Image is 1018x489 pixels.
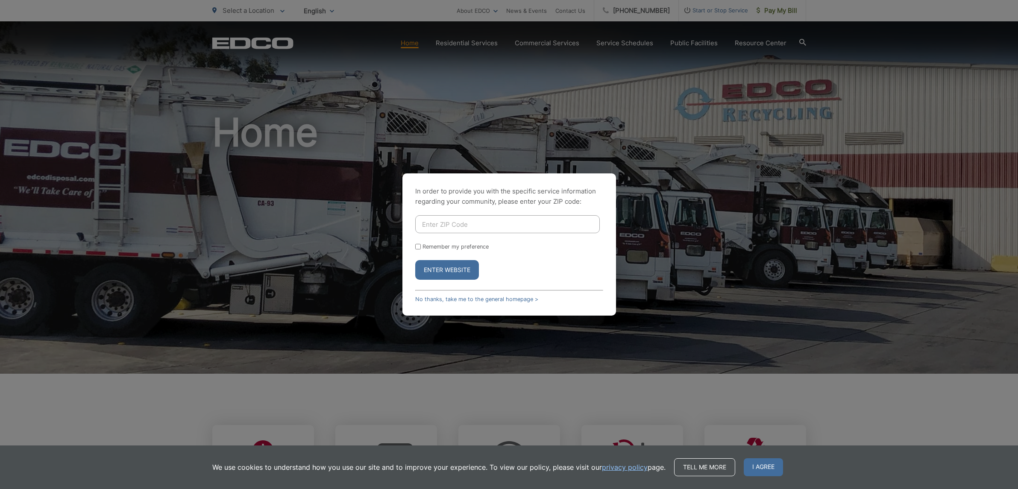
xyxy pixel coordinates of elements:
[674,458,735,476] a: Tell me more
[602,462,648,472] a: privacy policy
[415,186,603,207] p: In order to provide you with the specific service information regarding your community, please en...
[415,215,600,233] input: Enter ZIP Code
[415,260,479,280] button: Enter Website
[415,296,538,302] a: No thanks, take me to the general homepage >
[744,458,783,476] span: I agree
[422,243,489,250] label: Remember my preference
[212,462,666,472] p: We use cookies to understand how you use our site and to improve your experience. To view our pol...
